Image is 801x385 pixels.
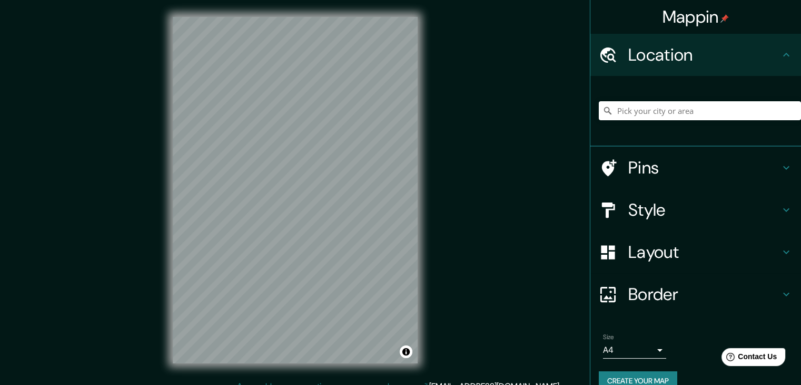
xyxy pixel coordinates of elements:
canvas: Map [173,17,418,363]
div: Location [590,34,801,76]
div: Layout [590,231,801,273]
div: A4 [603,342,666,359]
h4: Style [628,199,780,220]
div: Style [590,189,801,231]
button: Toggle attribution [400,345,412,358]
input: Pick your city or area [599,101,801,120]
label: Size [603,333,614,342]
img: pin-icon.png [720,14,729,23]
h4: Pins [628,157,780,178]
h4: Border [628,284,780,305]
div: Pins [590,147,801,189]
div: Border [590,273,801,315]
h4: Mappin [662,6,729,27]
h4: Layout [628,242,780,263]
iframe: Help widget launcher [707,344,789,373]
h4: Location [628,44,780,65]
